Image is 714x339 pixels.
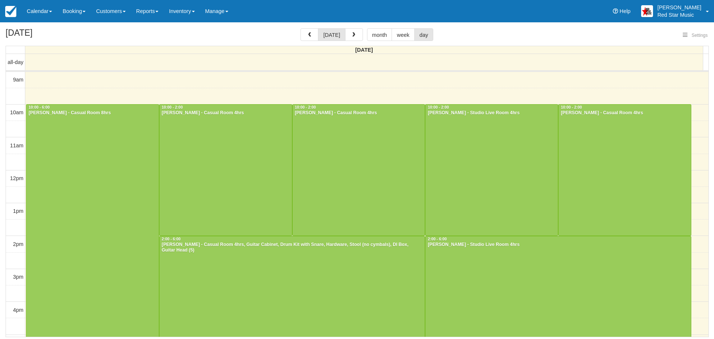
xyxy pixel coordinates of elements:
span: 1pm [13,208,23,214]
span: 3pm [13,274,23,280]
div: [PERSON_NAME] - Studio Live Room 4hrs [427,110,556,116]
span: 10:00 - 2:00 [561,105,582,109]
span: Help [620,8,631,14]
div: [PERSON_NAME] - Casual Room 4hrs, Guitar Cabinet, Drum Kit with Snare, Hardware, Stool (no cymbal... [161,242,423,254]
button: [DATE] [318,28,345,41]
div: [PERSON_NAME] - Casual Room 4hrs [560,110,689,116]
div: [PERSON_NAME] - Casual Room 4hrs [295,110,423,116]
img: checkfront-main-nav-mini-logo.png [5,6,16,17]
span: 2:00 - 6:00 [428,237,447,241]
span: all-day [8,59,23,65]
span: 10am [10,109,23,115]
span: [DATE] [355,47,373,53]
span: Settings [692,33,708,38]
span: 10:00 - 6:00 [29,105,50,109]
button: week [392,28,415,41]
span: 2:00 - 6:00 [162,237,181,241]
span: 11am [10,143,23,148]
span: 10:00 - 2:00 [162,105,183,109]
span: 12pm [10,175,23,181]
div: [PERSON_NAME] - Studio Live Room 4hrs [427,242,689,248]
a: 10:00 - 2:00[PERSON_NAME] - Casual Room 4hrs [292,104,425,236]
button: day [414,28,433,41]
a: 10:00 - 2:00[PERSON_NAME] - Casual Room 4hrs [558,104,691,236]
div: [PERSON_NAME] - Casual Room 4hrs [161,110,290,116]
h2: [DATE] [6,28,100,42]
p: Red Star Music [657,11,701,19]
p: [PERSON_NAME] [657,4,701,11]
span: 2pm [13,241,23,247]
a: 10:00 - 2:00[PERSON_NAME] - Casual Room 4hrs [159,104,292,236]
a: 10:00 - 2:00[PERSON_NAME] - Studio Live Room 4hrs [425,104,558,236]
span: 4pm [13,307,23,313]
button: Settings [678,30,712,41]
button: month [367,28,392,41]
i: Help [613,9,618,14]
img: A2 [641,5,653,17]
span: 9am [13,77,23,83]
div: [PERSON_NAME] - Casual Room 8hrs [28,110,157,116]
span: 10:00 - 2:00 [295,105,316,109]
span: 10:00 - 2:00 [428,105,449,109]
